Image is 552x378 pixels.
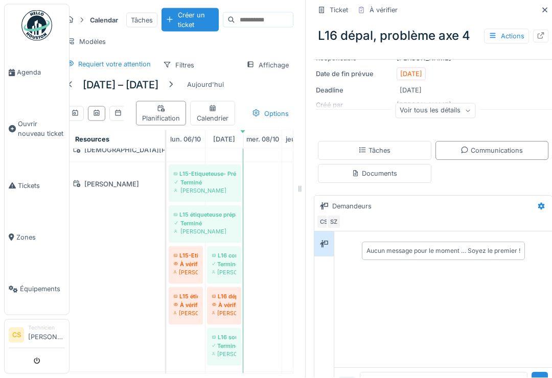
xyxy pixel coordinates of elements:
[174,170,236,178] div: L15-Etiqueteuse- Préparer cylindre en 0.5l
[18,181,65,191] span: Tickets
[330,6,348,15] div: Ticket
[400,69,422,79] div: [DATE]
[5,211,69,263] a: Zones
[366,247,520,256] div: Aucun message pour le moment … Soyez le premier !
[212,342,236,350] div: Terminé
[174,227,236,235] div: [PERSON_NAME]
[174,219,236,227] div: Terminé
[174,309,198,317] div: [PERSON_NAME]
[17,67,65,77] span: Agenda
[247,106,293,121] div: Options
[212,333,236,341] div: L16 soutireuse huilage tête
[174,260,198,268] div: À vérifier
[352,169,397,179] div: Documents
[158,58,199,73] div: Filtres
[174,186,236,195] div: [PERSON_NAME]
[28,324,65,332] div: Technicien
[16,232,65,242] span: Zones
[5,160,69,211] a: Tickets
[461,146,523,156] div: Communications
[20,284,65,294] span: Équipements
[5,46,69,98] a: Agenda
[212,301,236,309] div: À vérifier
[332,202,372,211] div: Demandeurs
[75,135,109,143] span: Resources
[174,178,236,186] div: Terminé
[62,34,110,49] div: Modèles
[21,10,52,41] img: Badge_color-CXgf-gQk.svg
[283,132,319,146] a: 9 octobre 2025
[69,144,158,156] div: [DEMOGRAPHIC_DATA][PERSON_NAME]
[211,132,238,146] a: 7 octobre 2025
[195,104,231,123] div: Calendrier
[168,132,203,146] a: 6 octobre 2025
[5,98,69,159] a: Ouvrir nouveau ticket
[316,215,331,229] div: CS
[174,210,236,219] div: L15 étiqueteuse préparer le cylindres en 0.50L changement de format [DATE] 20H00
[174,301,198,309] div: À vérifier
[212,350,236,358] div: [PERSON_NAME]
[183,78,228,91] div: Aujourd'hui
[174,292,198,300] div: L15 étiqueteuse préparer le cylindres en 1.50L changement de format [DATE] 04H00
[242,58,293,73] div: Affichage
[174,268,198,276] div: [PERSON_NAME]
[162,8,219,32] div: Créer un ticket
[316,86,393,96] div: Deadline
[126,13,157,28] div: Tâches
[78,59,151,69] div: Requiert votre attention
[212,251,236,259] div: L16 contrôler cassier
[9,324,65,348] a: CS Technicien[PERSON_NAME]
[69,178,158,191] div: [PERSON_NAME]
[244,132,282,146] a: 8 octobre 2025
[83,79,158,91] h5: [DATE] – [DATE]
[212,292,236,300] div: L16 dépal, problème axe 4
[370,6,398,15] div: À vérifier
[86,15,122,25] strong: Calendar
[141,104,181,123] div: Planification
[9,327,24,343] li: CS
[28,324,65,346] li: [PERSON_NAME]
[400,86,422,96] div: [DATE]
[212,268,236,276] div: [PERSON_NAME]
[174,251,198,259] div: L15-Etiqueteuse-Préparer cylindre en 1.5L
[212,309,236,317] div: [PERSON_NAME]
[327,215,341,229] div: SZ
[358,146,390,156] div: Tâches
[212,260,236,268] div: Terminé
[395,104,475,119] div: Voir tous les détails
[316,69,393,79] div: Date de fin prévue
[5,263,69,315] a: Équipements
[484,29,529,44] div: Actions
[18,119,65,138] span: Ouvrir nouveau ticket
